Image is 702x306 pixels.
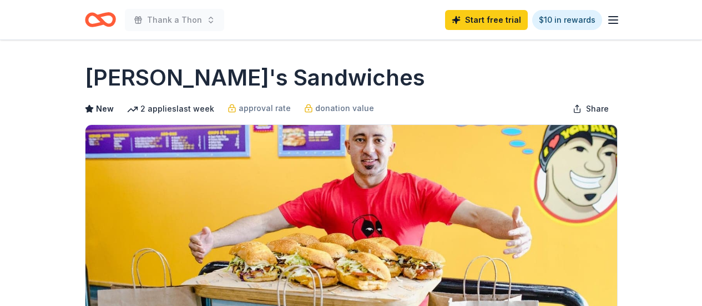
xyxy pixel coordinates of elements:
[228,102,291,115] a: approval rate
[315,102,374,115] span: donation value
[532,10,602,30] a: $10 in rewards
[239,102,291,115] span: approval rate
[147,13,202,27] span: Thank a Thon
[445,10,528,30] a: Start free trial
[85,62,425,93] h1: [PERSON_NAME]'s Sandwiches
[586,102,609,116] span: Share
[85,7,116,33] a: Home
[127,102,214,116] div: 2 applies last week
[96,102,114,116] span: New
[125,9,224,31] button: Thank a Thon
[304,102,374,115] a: donation value
[564,98,618,120] button: Share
